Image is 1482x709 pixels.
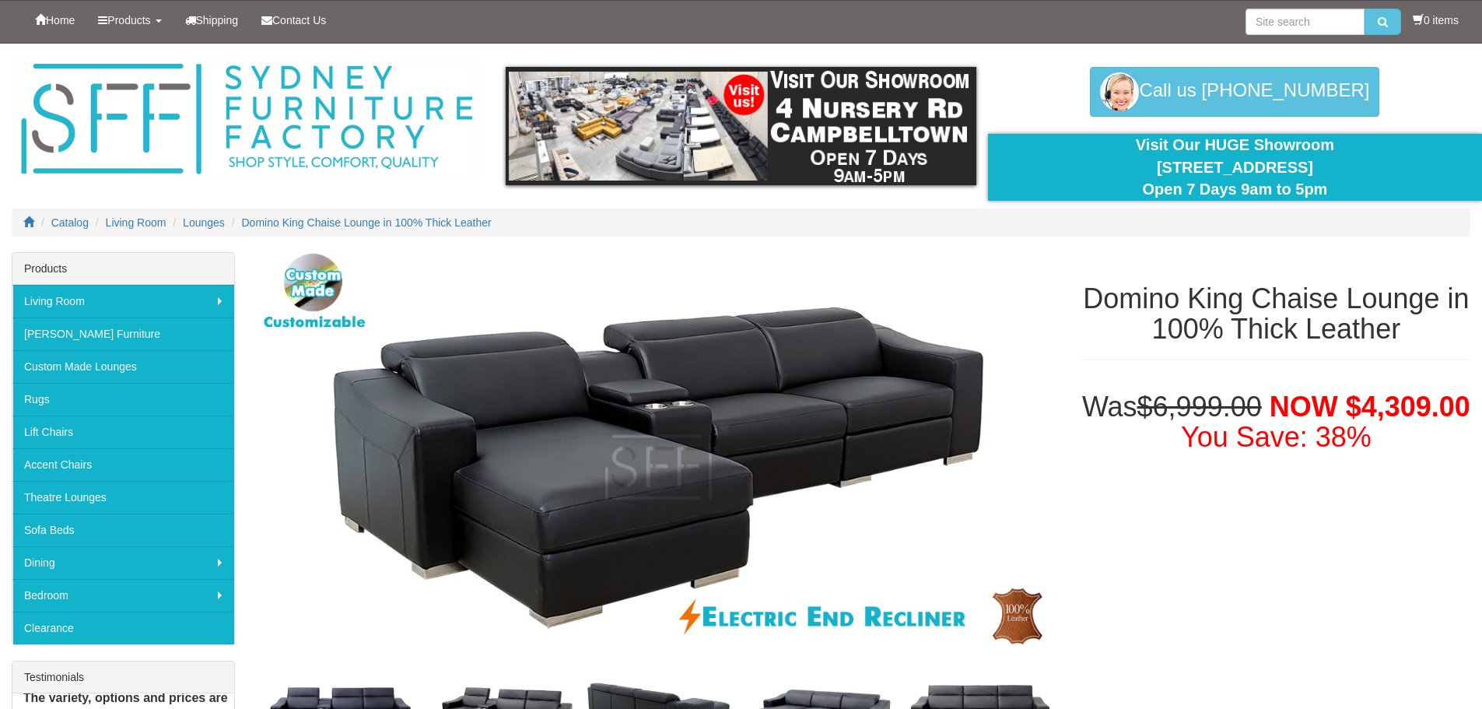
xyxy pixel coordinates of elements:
a: Home [23,1,86,40]
img: showroom.gif [506,67,976,185]
div: Products [12,253,234,285]
a: Custom Made Lounges [12,350,234,383]
span: Shipping [196,14,239,26]
span: Products [107,14,150,26]
h1: Was [1082,391,1470,453]
h1: Domino King Chaise Lounge in 100% Thick Leather [1082,283,1470,345]
span: Contact Us [272,14,326,26]
input: Site search [1246,9,1365,35]
span: NOW $4,309.00 [1270,391,1470,423]
a: Domino King Chaise Lounge in 100% Thick Leather [242,216,492,229]
a: Products [86,1,173,40]
a: Accent Chairs [12,448,234,481]
del: $6,999.00 [1137,391,1262,423]
img: Sydney Furniture Factory [13,59,480,180]
a: Sofa Beds [12,514,234,546]
div: Testimonials [12,662,234,693]
font: You Save: 38% [1181,421,1372,453]
a: Catalog [51,216,89,229]
li: 0 items [1413,12,1459,28]
span: Home [46,14,75,26]
a: Lift Chairs [12,416,234,448]
a: Clearance [12,612,234,644]
a: Bedroom [12,579,234,612]
a: Theatre Lounges [12,481,234,514]
a: [PERSON_NAME] Furniture [12,318,234,350]
div: Visit Our HUGE Showroom [STREET_ADDRESS] Open 7 Days 9am to 5pm [1000,134,1470,201]
a: Living Room [106,216,166,229]
a: Rugs [12,383,234,416]
a: Dining [12,546,234,579]
a: Living Room [12,285,234,318]
a: Shipping [173,1,251,40]
a: Contact Us [250,1,338,40]
a: Lounges [183,216,225,229]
